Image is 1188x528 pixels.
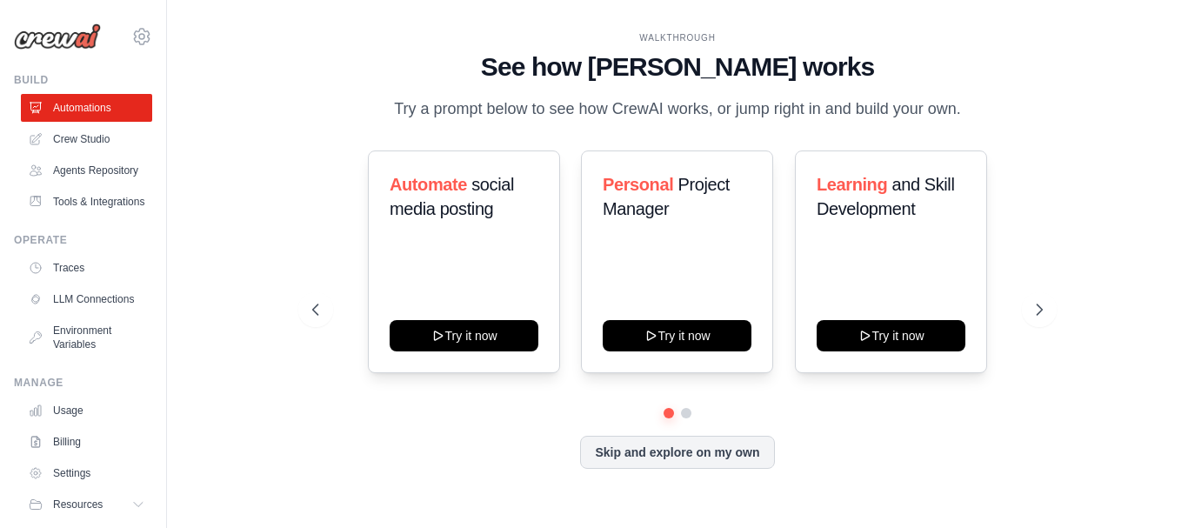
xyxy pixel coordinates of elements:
div: Manage [14,376,152,390]
span: Automate [390,175,467,194]
a: Crew Studio [21,125,152,153]
a: Usage [21,397,152,424]
span: Personal [603,175,673,194]
div: WALKTHROUGH [312,31,1043,44]
span: Project Manager [603,175,730,218]
h1: See how [PERSON_NAME] works [312,51,1043,83]
div: Build [14,73,152,87]
p: Try a prompt below to see how CrewAI works, or jump right in and build your own. [385,97,970,122]
button: Try it now [817,320,965,351]
div: Operate [14,233,152,247]
span: Resources [53,498,103,511]
button: Skip and explore on my own [580,436,774,469]
a: LLM Connections [21,285,152,313]
a: Agents Repository [21,157,152,184]
a: Automations [21,94,152,122]
span: social media posting [390,175,514,218]
button: Resources [21,491,152,518]
button: Try it now [603,320,751,351]
a: Settings [21,459,152,487]
a: Environment Variables [21,317,152,358]
span: Learning [817,175,887,194]
button: Try it now [390,320,538,351]
img: Logo [14,23,101,50]
span: and Skill Development [817,175,954,218]
a: Billing [21,428,152,456]
a: Tools & Integrations [21,188,152,216]
a: Traces [21,254,152,282]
